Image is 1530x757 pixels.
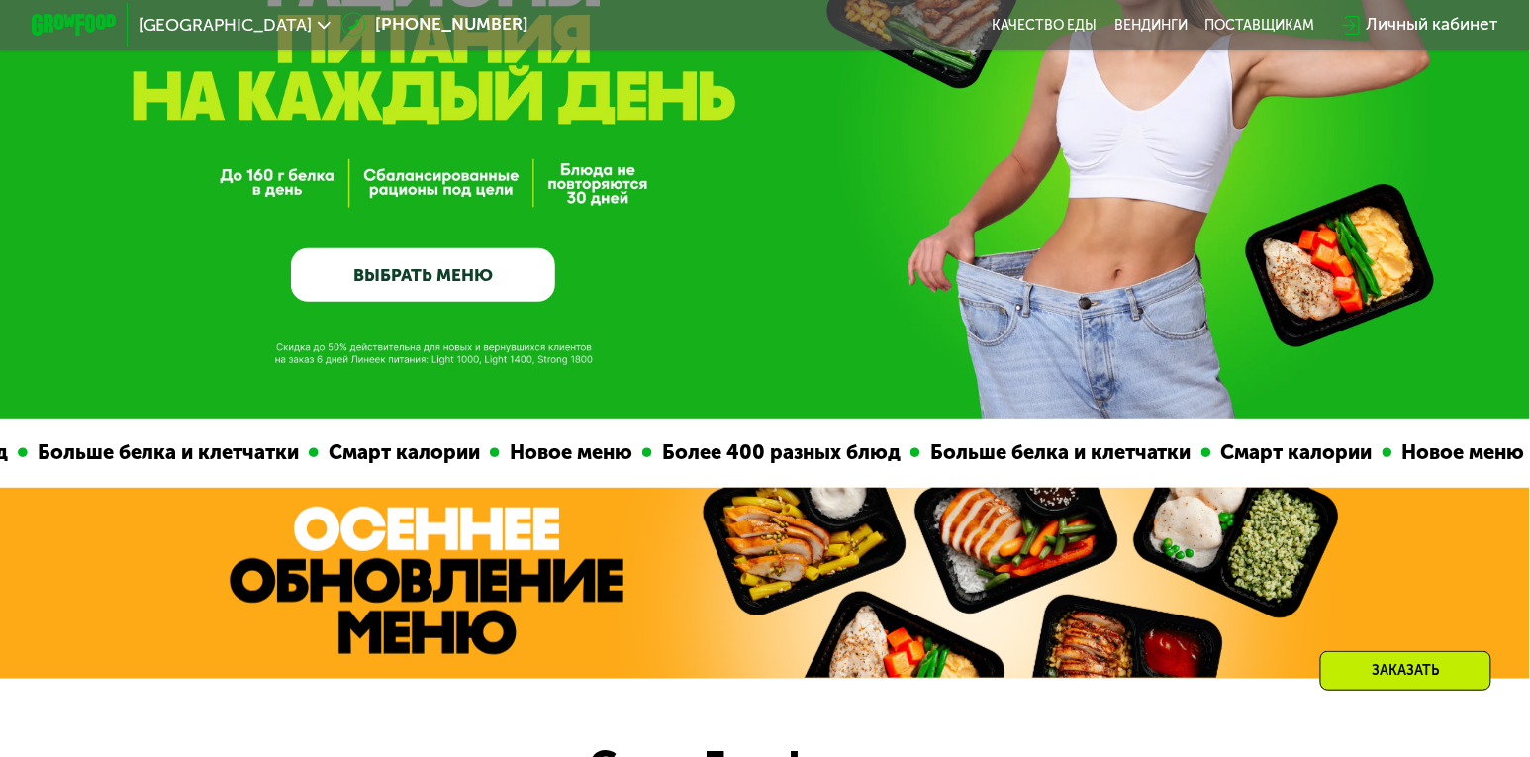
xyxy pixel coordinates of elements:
[1367,12,1498,38] div: Личный кабинет
[496,437,638,468] div: Новое меню
[1114,17,1188,34] a: Вендинги
[916,437,1197,468] div: Больше белка и клетчатки
[1204,17,1314,34] div: поставщикам
[341,12,528,38] a: [PHONE_NUMBER]
[993,17,1098,34] a: Качество еды
[648,437,907,468] div: Более 400 разных блюд
[139,17,313,34] span: [GEOGRAPHIC_DATA]
[1207,437,1379,468] div: Смарт калории
[291,248,555,302] a: ВЫБРАТЬ МЕНЮ
[1320,651,1491,691] div: Заказать
[315,437,486,468] div: Смарт калории
[24,437,305,468] div: Больше белка и клетчатки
